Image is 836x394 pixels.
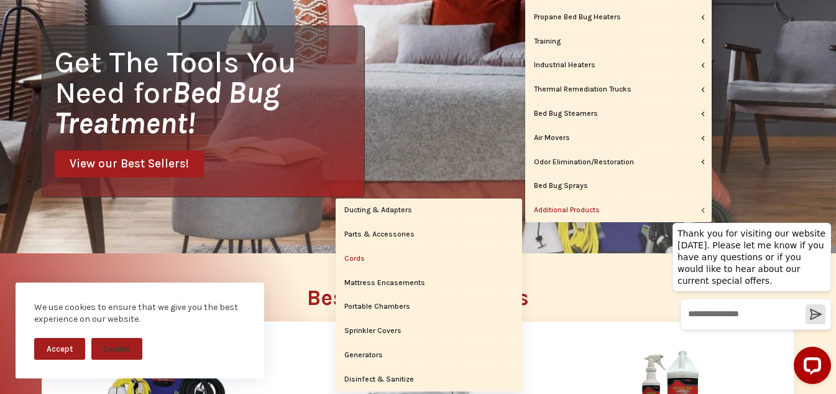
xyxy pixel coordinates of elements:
span: View our Best Sellers! [70,158,189,170]
a: Bed Bug Steamers [525,102,712,126]
a: Bed Bug Sprays [525,174,712,198]
a: View our Best Sellers! [55,151,204,177]
a: Industrial Heaters [525,54,712,77]
a: Ducting & Adapters [336,199,522,222]
div: We use cookies to ensure that we give you the best experience on our website. [34,301,246,326]
a: Sprinkler Covers [336,319,522,343]
iframe: LiveChat chat widget [663,211,836,394]
button: Accept [34,338,85,360]
a: Air Movers [525,126,712,150]
a: Parts & Accessories [336,223,522,246]
a: Odor Elimination/Restoration [525,151,712,174]
a: Mattress Encasements [336,271,522,295]
h1: Get The Tools You Need for [55,47,364,138]
a: Portable Chambers [336,295,522,319]
a: Propane Bed Bug Heaters [525,6,712,29]
a: Training [525,30,712,54]
a: Additional Products [525,199,712,222]
a: Cords [336,247,522,271]
a: Thermal Remediation Trucks [525,78,712,101]
a: Disinfect & Sanitize [336,368,522,392]
a: Generators [336,344,522,367]
button: Decline [91,338,142,360]
i: Bed Bug Treatment! [55,75,280,141]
